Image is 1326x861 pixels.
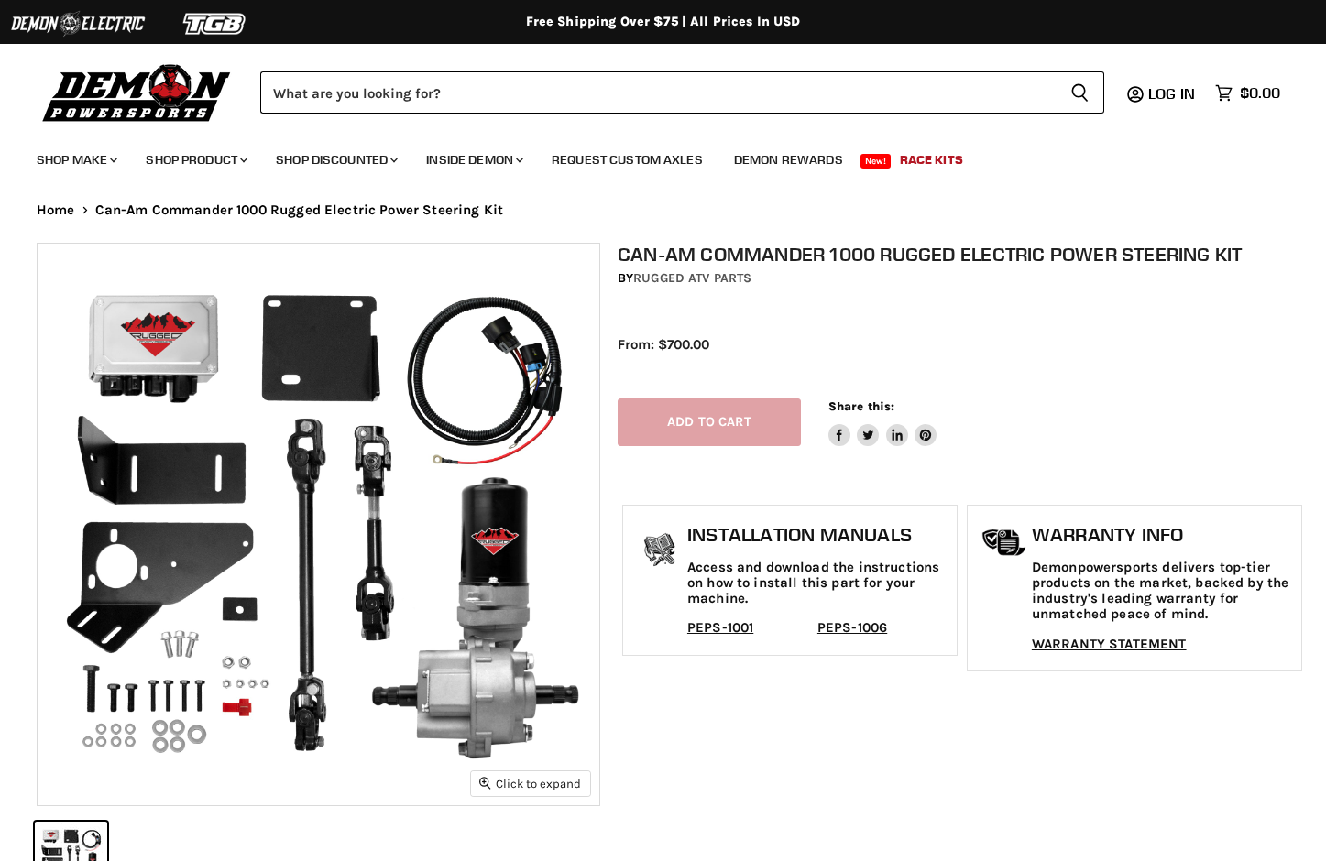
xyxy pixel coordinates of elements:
[981,529,1027,557] img: warranty-icon.png
[687,560,948,607] p: Access and download the instructions on how to install this part for your machine.
[37,202,75,218] a: Home
[1032,560,1292,623] p: Demonpowersports delivers top-tier products on the market, backed by the industry's leading warra...
[260,71,1056,114] input: Search
[720,141,857,179] a: Demon Rewards
[1240,84,1280,102] span: $0.00
[260,71,1104,114] form: Product
[1056,71,1104,114] button: Search
[479,777,581,790] span: Click to expand
[687,619,753,636] a: PEPS-1001
[1032,636,1187,652] a: WARRANTY STATEMENT
[9,6,147,41] img: Demon Electric Logo 2
[828,399,894,413] span: Share this:
[471,771,590,796] button: Click to expand
[633,270,751,286] a: Rugged ATV Parts
[687,524,948,546] h1: Installation Manuals
[637,529,683,574] img: install_manual-icon.png
[1206,80,1289,106] a: $0.00
[37,60,237,125] img: Demon Powersports
[618,268,1307,289] div: by
[886,141,977,179] a: Race Kits
[262,141,409,179] a: Shop Discounted
[1032,524,1292,546] h1: Warranty Info
[1148,84,1195,103] span: Log in
[860,154,892,169] span: New!
[618,243,1307,266] h1: Can-Am Commander 1000 Rugged Electric Power Steering Kit
[1140,85,1206,102] a: Log in
[95,202,503,218] span: Can-Am Commander 1000 Rugged Electric Power Steering Kit
[817,619,887,636] a: PEPS-1006
[538,141,717,179] a: Request Custom Axles
[132,141,258,179] a: Shop Product
[23,134,1276,179] ul: Main menu
[23,141,128,179] a: Shop Make
[618,336,709,353] span: From: $700.00
[147,6,284,41] img: TGB Logo 2
[412,141,534,179] a: Inside Demon
[38,244,599,805] img: IMAGE
[828,398,937,447] aside: Share this:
